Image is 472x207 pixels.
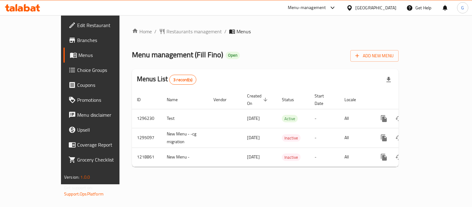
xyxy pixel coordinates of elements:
[167,96,186,103] span: Name
[77,21,135,29] span: Edit Restaurant
[213,96,235,103] span: Vendor
[63,48,140,63] a: Menus
[391,130,406,145] button: Change Status
[247,92,269,107] span: Created On
[77,81,135,89] span: Coupons
[63,18,140,33] a: Edit Restaurant
[236,28,251,35] span: Menus
[381,72,396,87] div: Export file
[310,148,339,167] td: -
[282,134,301,142] span: Inactive
[132,48,223,62] span: Menu management ( Fill Fino )
[162,148,208,167] td: New Menu -
[159,28,222,35] a: Restaurants management
[64,184,93,192] span: Get support on:
[166,28,222,35] span: Restaurants management
[63,107,140,122] a: Menu disclaimer
[226,53,240,58] span: Open
[282,96,302,103] span: Status
[282,134,301,142] div: Inactive
[63,63,140,78] a: Choice Groups
[461,4,464,11] span: G
[339,109,372,128] td: All
[350,50,399,62] button: Add New Menu
[355,52,394,60] span: Add New Menu
[310,128,339,148] td: -
[64,173,79,181] span: Version:
[132,109,162,128] td: 1296230
[77,126,135,134] span: Upsell
[310,109,339,128] td: -
[315,92,332,107] span: Start Date
[77,141,135,148] span: Coverage Report
[137,96,149,103] span: ID
[376,111,391,126] button: more
[64,190,104,198] a: Support.OpsPlatform
[247,153,260,161] span: [DATE]
[77,96,135,104] span: Promotions
[132,28,399,35] nav: breadcrumb
[162,109,208,128] td: Test
[282,115,298,122] span: Active
[226,52,240,59] div: Open
[137,74,196,85] h2: Menus List
[162,128,208,148] td: New Menu - -cg migration
[63,92,140,107] a: Promotions
[154,28,157,35] li: /
[63,137,140,152] a: Coverage Report
[224,28,227,35] li: /
[132,28,152,35] a: Home
[376,130,391,145] button: more
[169,75,196,85] div: Total records count
[247,114,260,122] span: [DATE]
[77,66,135,74] span: Choice Groups
[80,173,90,181] span: 1.0.0
[391,150,406,165] button: Change Status
[344,96,364,103] span: Locale
[132,90,441,167] table: enhanced table
[77,36,135,44] span: Branches
[282,154,301,161] span: Inactive
[288,4,326,12] div: Menu-management
[63,122,140,137] a: Upsell
[355,4,396,11] div: [GEOGRAPHIC_DATA]
[376,150,391,165] button: more
[63,78,140,92] a: Coupons
[63,152,140,167] a: Grocery Checklist
[77,156,135,163] span: Grocery Checklist
[339,148,372,167] td: All
[78,51,135,59] span: Menus
[132,148,162,167] td: 1218861
[247,134,260,142] span: [DATE]
[339,128,372,148] td: All
[372,90,441,109] th: Actions
[63,33,140,48] a: Branches
[132,128,162,148] td: 1295097
[77,111,135,119] span: Menu disclaimer
[391,111,406,126] button: Change Status
[170,77,196,83] span: 3 record(s)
